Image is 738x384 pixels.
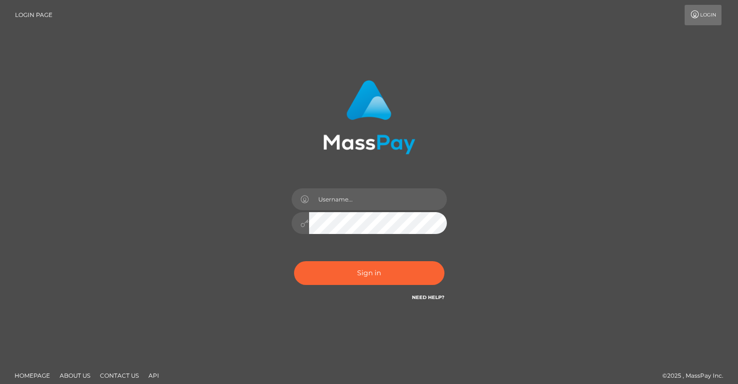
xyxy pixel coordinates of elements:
a: Login Page [15,5,52,25]
a: API [145,368,163,383]
img: MassPay Login [323,80,415,154]
a: Login [685,5,722,25]
input: Username... [309,188,447,210]
a: Contact Us [96,368,143,383]
a: Homepage [11,368,54,383]
a: About Us [56,368,94,383]
div: © 2025 , MassPay Inc. [662,370,731,381]
a: Need Help? [412,294,444,301]
button: Sign in [294,261,444,285]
